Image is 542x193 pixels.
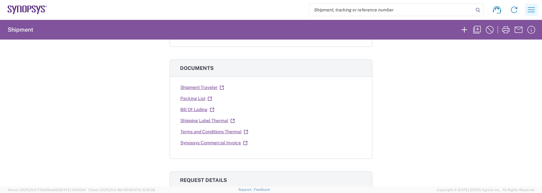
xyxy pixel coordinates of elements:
[60,188,86,192] span: [DATE] 09:51:04
[180,177,227,183] span: Request details
[180,82,224,93] a: Shipment Traveler
[180,115,235,126] a: Shipping Label Thermal
[238,188,254,191] a: Support
[309,4,474,16] input: Shipment, tracking or reference number
[180,104,215,115] a: Bill Of Lading
[180,93,212,104] a: Packing List
[88,188,155,192] span: Client: 2025.20.0-8b113f4
[180,137,248,148] a: Synopsys Commercial Invoice
[130,188,155,192] span: [DATE] 10:16:38
[254,188,270,191] a: Feedback
[180,126,248,137] a: Terms and Conditions Thermal
[8,188,86,192] span: Server: 2025.20.0-710e05ee653
[8,26,33,34] h2: Shipment
[437,187,534,193] span: Copyright © [DATE]-[DATE] Agistix Inc., All Rights Reserved
[180,65,214,71] span: Documents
